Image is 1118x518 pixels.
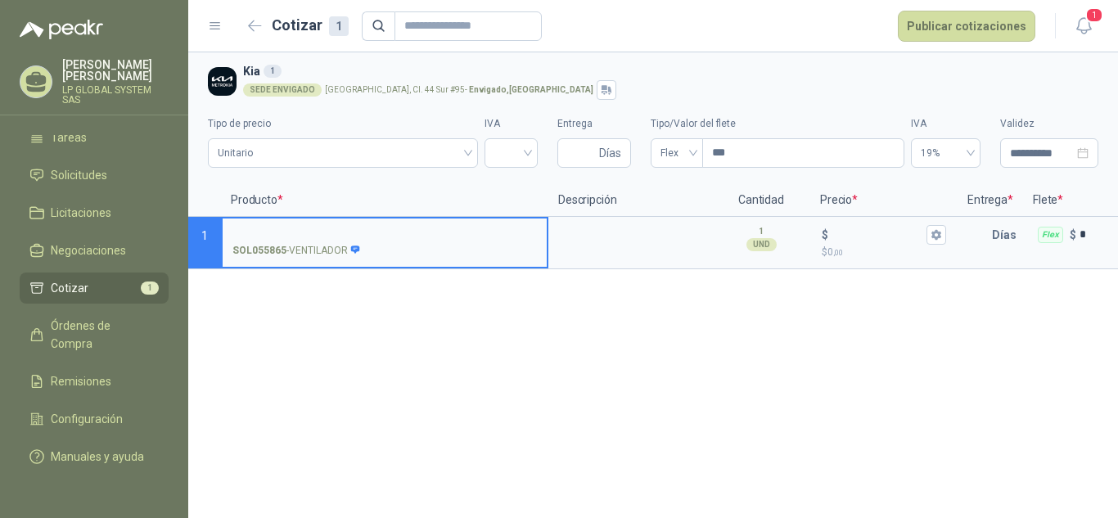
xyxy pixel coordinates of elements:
[660,141,693,165] span: Flex
[746,238,777,251] div: UND
[243,83,322,97] div: SEDE ENVIGADO
[827,246,843,258] span: 0
[51,279,88,297] span: Cotizar
[62,85,169,105] p: LP GLOBAL SYSTEM SAS
[329,16,349,36] div: 1
[232,243,361,259] p: - VENTILADOR
[469,85,593,94] strong: Envigado , [GEOGRAPHIC_DATA]
[712,184,810,217] p: Cantidad
[832,228,923,241] input: $$0,00
[651,116,904,132] label: Tipo/Valor del flete
[201,229,208,242] span: 1
[822,226,828,244] p: $
[243,62,1092,80] h3: Kia
[1070,226,1076,244] p: $
[51,317,153,353] span: Órdenes de Compra
[20,366,169,397] a: Remisiones
[911,116,981,132] label: IVA
[20,235,169,266] a: Negociaciones
[485,116,538,132] label: IVA
[232,229,537,241] input: SOL055865-VENTILADOR
[51,166,107,184] span: Solicitudes
[218,141,468,165] span: Unitario
[208,116,478,132] label: Tipo de precio
[548,184,712,217] p: Descripción
[557,116,631,132] label: Entrega
[264,65,282,78] div: 1
[759,225,764,238] p: 1
[958,184,1023,217] p: Entrega
[221,184,548,217] p: Producto
[20,273,169,304] a: Cotizar1
[992,218,1023,251] p: Días
[1085,7,1103,23] span: 1
[208,67,237,96] img: Company Logo
[1000,116,1098,132] label: Validez
[921,141,971,165] span: 19%
[20,20,103,39] img: Logo peakr
[810,184,958,217] p: Precio
[833,248,843,257] span: ,00
[51,204,111,222] span: Licitaciones
[232,243,286,259] strong: SOL055865
[325,86,593,94] p: [GEOGRAPHIC_DATA], Cl. 44 Sur #95 -
[141,282,159,295] span: 1
[51,410,123,428] span: Configuración
[898,11,1035,42] button: Publicar cotizaciones
[272,14,349,37] h2: Cotizar
[20,441,169,472] a: Manuales y ayuda
[1069,11,1098,41] button: 1
[599,139,621,167] span: Días
[20,122,169,153] a: Tareas
[20,403,169,435] a: Configuración
[51,241,126,259] span: Negociaciones
[20,197,169,228] a: Licitaciones
[51,372,111,390] span: Remisiones
[51,448,144,466] span: Manuales y ayuda
[822,245,946,260] p: $
[51,128,87,146] span: Tareas
[62,59,169,82] p: [PERSON_NAME] [PERSON_NAME]
[20,310,169,359] a: Órdenes de Compra
[1038,227,1063,243] div: Flex
[20,160,169,191] a: Solicitudes
[926,225,946,245] button: $$0,00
